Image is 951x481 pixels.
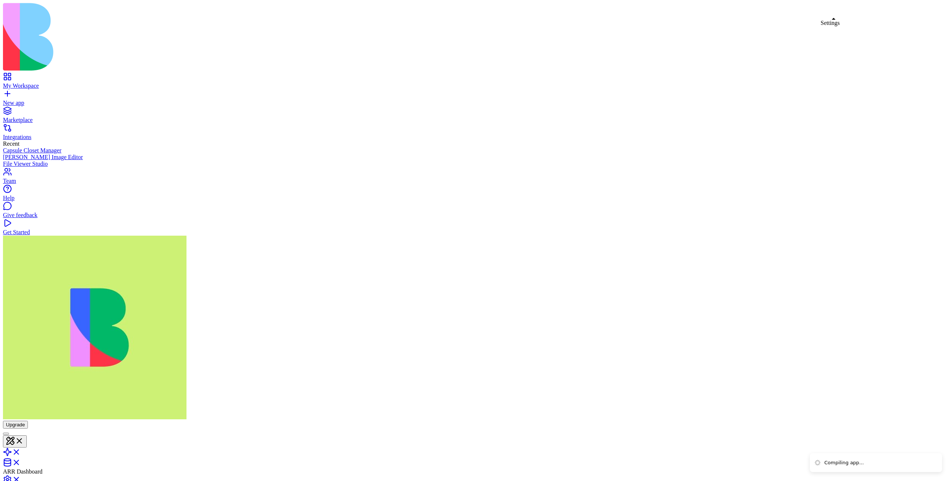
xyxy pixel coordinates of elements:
img: WhatsApp_Image_2025-01-03_at_11.26.17_rubx1k.jpg [3,236,186,419]
a: My Workspace [3,76,948,89]
a: Help [3,188,948,201]
div: Integrations [3,134,948,141]
a: [PERSON_NAME] Image Editor [3,154,948,161]
div: Marketplace [3,117,948,123]
span: Recent [3,141,19,147]
div: Settings [821,20,840,26]
span: ARR Dashboard [3,468,42,475]
div: Get Started [3,229,948,236]
div: Team [3,178,948,184]
a: Give feedback [3,205,948,219]
div: New app [3,100,948,106]
a: Integrations [3,127,948,141]
a: Get Started [3,222,948,236]
a: Team [3,171,948,184]
div: Compiling app... [824,459,864,467]
button: Upgrade [3,421,28,429]
a: Capsule Closet Manager [3,147,948,154]
a: File Viewer Studio [3,161,948,167]
div: Help [3,195,948,201]
a: New app [3,93,948,106]
a: Upgrade [3,421,28,427]
div: My Workspace [3,83,948,89]
img: logo [3,3,302,71]
div: Give feedback [3,212,948,219]
a: Marketplace [3,110,948,123]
